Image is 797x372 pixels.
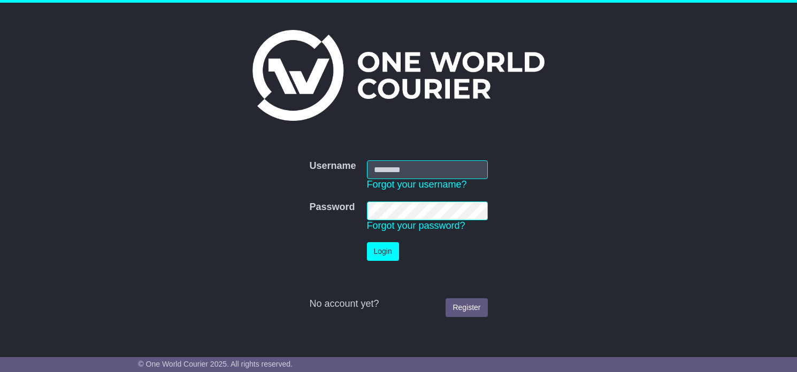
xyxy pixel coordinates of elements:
a: Register [446,298,487,317]
label: Password [309,201,355,213]
div: No account yet? [309,298,487,310]
button: Login [367,242,399,261]
label: Username [309,160,356,172]
span: © One World Courier 2025. All rights reserved. [138,360,293,368]
a: Forgot your password? [367,220,465,231]
a: Forgot your username? [367,179,467,190]
img: One World [252,30,545,121]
